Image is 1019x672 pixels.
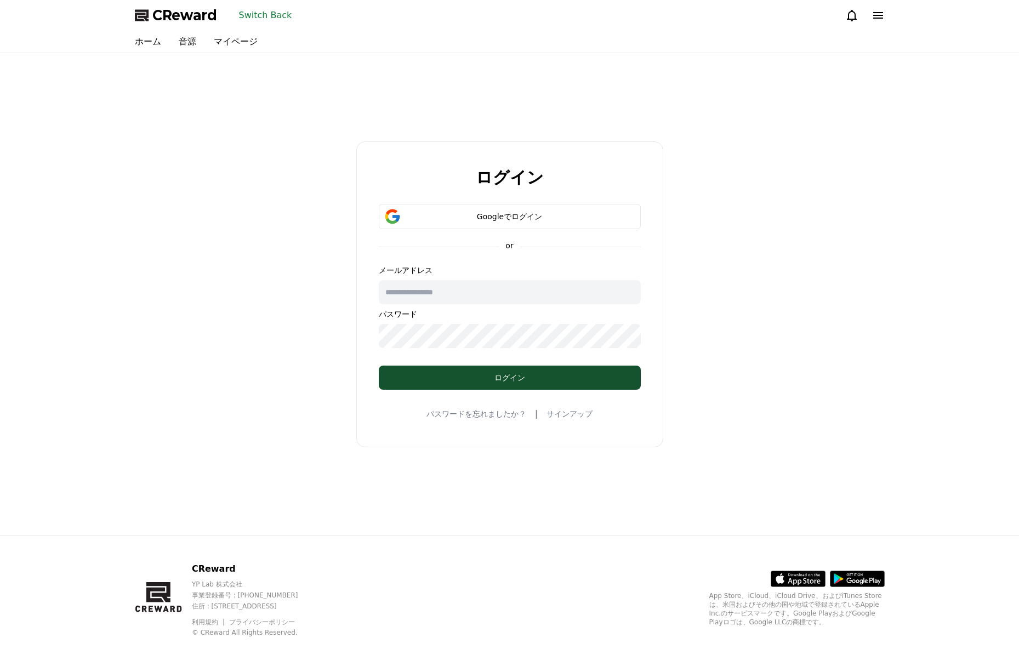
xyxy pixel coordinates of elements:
p: YP Lab 株式会社 [192,580,320,589]
div: Googleでログイン [395,211,625,222]
p: 住所 : [STREET_ADDRESS] [192,602,320,611]
a: プライバシーポリシー [229,618,295,626]
a: 音源 [170,31,205,53]
p: © CReward All Rights Reserved. [192,628,320,637]
a: ホーム [126,31,170,53]
p: or [499,240,520,251]
button: ログイン [379,366,641,390]
a: サインアップ [546,408,593,419]
a: 利用規約 [192,618,226,626]
button: Switch Back [235,7,297,24]
a: CReward [135,7,217,24]
span: | [535,407,538,420]
p: パスワード [379,309,641,320]
div: ログイン [401,372,619,383]
p: App Store、iCloud、iCloud Drive、およびiTunes Storeは、米国およびその他の国や地域で登録されているApple Inc.のサービスマークです。Google P... [709,591,885,627]
p: CReward [192,562,320,576]
h2: ログイン [476,168,544,186]
a: マイページ [205,31,266,53]
button: Googleでログイン [379,204,641,229]
span: CReward [152,7,217,24]
a: パスワードを忘れましたか？ [426,408,526,419]
p: 事業登録番号 : [PHONE_NUMBER] [192,591,320,600]
p: メールアドレス [379,265,641,276]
